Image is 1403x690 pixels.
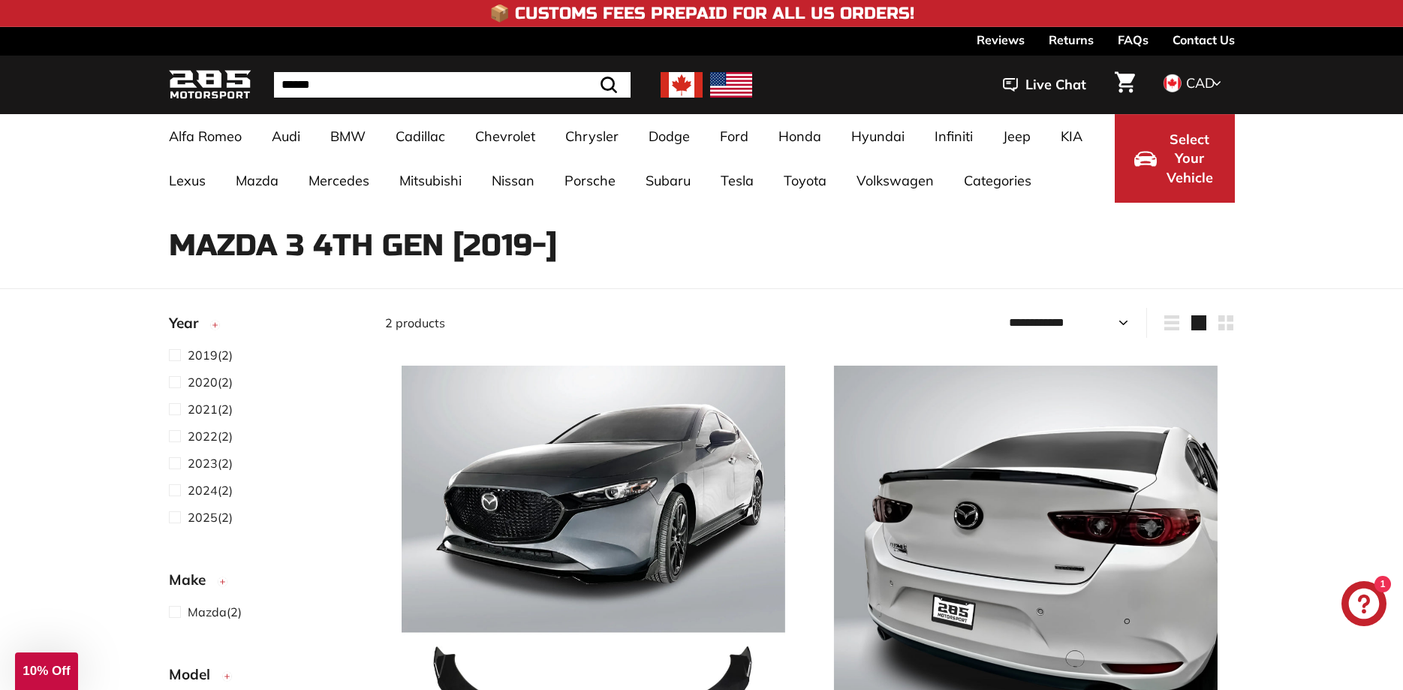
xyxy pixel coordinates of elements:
[188,481,233,499] span: (2)
[188,429,218,444] span: 2022
[188,510,218,525] span: 2025
[1186,74,1215,92] span: CAD
[1337,581,1391,630] inbox-online-store-chat: Shopify online store chat
[841,158,949,203] a: Volkswagen
[1115,114,1235,203] button: Select Your Vehicle
[385,314,810,332] div: 2 products
[169,229,1235,262] h1: Mazda 3 4th Gen [2019-]
[705,114,763,158] a: Ford
[634,114,705,158] a: Dodge
[169,565,361,602] button: Make
[763,114,836,158] a: Honda
[188,373,233,391] span: (2)
[169,569,217,591] span: Make
[477,158,549,203] a: Nissan
[460,114,550,158] a: Chevrolet
[769,158,841,203] a: Toyota
[1173,27,1235,53] a: Contact Us
[315,114,381,158] a: BMW
[1118,27,1149,53] a: FAQs
[188,483,218,498] span: 2024
[977,27,1025,53] a: Reviews
[920,114,988,158] a: Infiniti
[154,114,257,158] a: Alfa Romeo
[188,346,233,364] span: (2)
[169,312,209,334] span: Year
[154,158,221,203] a: Lexus
[169,68,251,103] img: Logo_285_Motorsport_areodynamics_components
[15,652,78,690] div: 10% Off
[489,5,914,23] h4: 📦 Customs Fees Prepaid for All US Orders!
[169,308,361,345] button: Year
[188,604,227,619] span: Mazda
[988,114,1046,158] a: Jeep
[169,664,221,685] span: Model
[1049,27,1094,53] a: Returns
[188,456,218,471] span: 2023
[257,114,315,158] a: Audi
[949,158,1046,203] a: Categories
[188,375,218,390] span: 2020
[836,114,920,158] a: Hyundai
[221,158,294,203] a: Mazda
[188,348,218,363] span: 2019
[188,603,242,621] span: (2)
[1106,59,1144,110] a: Cart
[1046,114,1097,158] a: KIA
[983,66,1106,104] button: Live Chat
[549,158,631,203] a: Porsche
[294,158,384,203] a: Mercedes
[1164,130,1215,188] span: Select Your Vehicle
[188,400,233,418] span: (2)
[188,508,233,526] span: (2)
[550,114,634,158] a: Chrysler
[381,114,460,158] a: Cadillac
[631,158,706,203] a: Subaru
[23,664,70,678] span: 10% Off
[706,158,769,203] a: Tesla
[1025,75,1086,95] span: Live Chat
[188,402,218,417] span: 2021
[188,454,233,472] span: (2)
[384,158,477,203] a: Mitsubishi
[188,427,233,445] span: (2)
[274,72,631,98] input: Search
